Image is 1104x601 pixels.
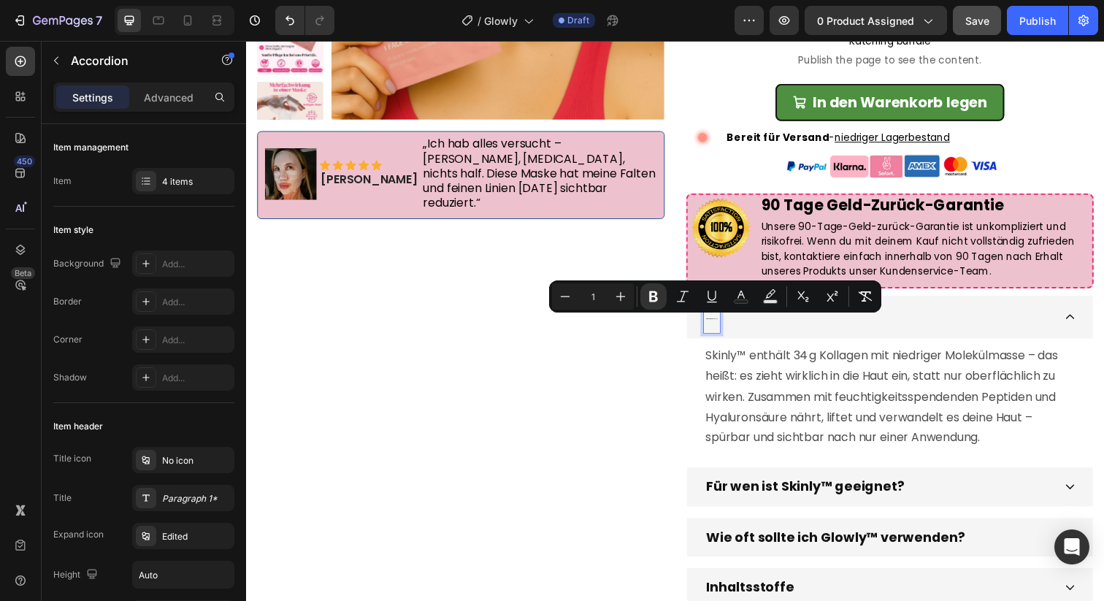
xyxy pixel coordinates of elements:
[467,441,674,469] div: Rich Text Editor. Editing area: main
[162,296,231,309] div: Add...
[11,267,35,279] div: Beta
[53,141,129,154] div: Item management
[53,175,72,188] div: Item
[53,565,101,585] div: Height
[455,88,477,110] img: gempages_568997846758458238-5c775947-b8b1-494e-b868-c13357234076.webp
[162,454,231,467] div: No icon
[449,12,865,26] span: Publish the page to see the content.
[467,493,736,521] div: Rich Text Editor. Editing area: main
[162,258,231,271] div: Add...
[53,528,104,541] div: Expand icon
[162,530,231,543] div: Edited
[53,223,93,237] div: Item style
[549,280,881,313] div: Editor contextual toolbar
[72,90,113,105] p: Settings
[578,50,756,76] div: In den Warenkorb legen
[1019,13,1056,28] div: Publish
[478,13,481,28] span: /
[484,13,518,28] span: Glowly
[53,333,83,346] div: Corner
[162,334,231,347] div: Add...
[53,452,91,465] div: Title icon
[965,15,989,27] span: Save
[14,156,35,167] div: 450
[275,6,334,35] div: Undo/Redo
[953,6,1001,35] button: Save
[491,91,864,107] p: -
[540,44,774,82] button: In den Warenkorb legen
[467,266,483,298] div: Rich Text Editor. Editing area: main
[53,420,103,433] div: Item header
[162,492,231,505] div: Paragraph 1*
[6,6,109,35] button: 7
[451,157,518,225] img: gempages_568997846758458238-d0b5e832-49fb-4072-9ac1-5a6486ca261d.png
[469,548,559,567] strong: Inhaltsstoffe
[246,41,1104,601] iframe: Design area
[71,52,195,69] p: Accordion
[548,113,767,142] img: gempages_568997846758458238-73a731c8-ea69-41d1-a605-b1422b9fd7c9.webp
[469,283,481,284] strong: Wie funktioniert Glowly™?
[96,12,102,29] p: 7
[1007,6,1068,35] button: Publish
[805,6,947,35] button: 0 product assigned
[491,91,595,106] strong: Bereit für Versand
[53,295,82,308] div: Border
[526,157,773,178] span: 90 tage geld-zurück-garantie
[469,497,734,516] strong: Wie oft sollte ich Glowly™ verwenden?
[53,491,72,505] div: Title
[526,182,862,243] p: Unsere 90-Tage-Geld-zurück-Garantie ist unkompliziert und risikofrei. Wenn du mit deinem Kauf nic...
[133,562,234,588] input: Auto
[467,544,561,572] div: Rich Text Editor. Editing area: main
[817,13,914,28] span: 0 product assigned
[53,371,87,384] div: Shadow
[567,14,589,27] span: Draft
[601,91,718,106] u: niedriger Lagerbestand
[144,90,193,105] p: Advanced
[469,311,846,416] p: Skinly™ enthält 34 g Kollagen mit niedriger Molekülmasse – das heißt: es zieht wirklich in die Ha...
[1054,529,1089,564] div: Open Intercom Messenger
[469,445,672,464] strong: Für wen ist Skinly™ geeignet?
[162,175,231,188] div: 4 items
[53,254,124,274] div: Background
[162,372,231,385] div: Add...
